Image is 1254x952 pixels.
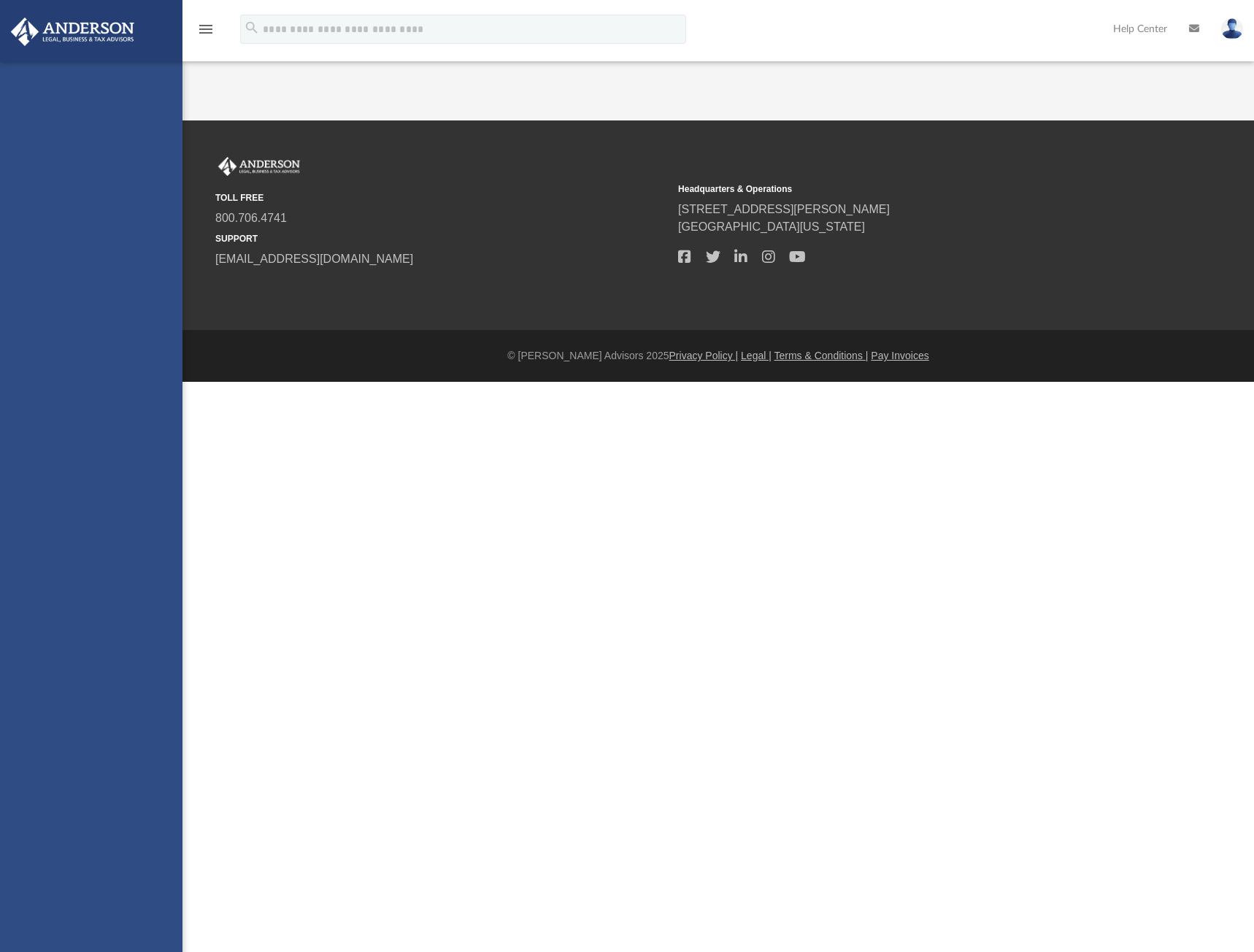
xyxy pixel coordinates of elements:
a: Pay Invoices [871,350,928,361]
img: Anderson Advisors Platinum Portal [7,18,139,46]
small: Headquarters & Operations [678,183,1131,196]
a: Terms & Conditions | [774,350,869,361]
img: Anderson Advisors Platinum Portal [215,157,303,176]
a: 800.706.4741 [215,212,287,224]
i: search [244,20,260,36]
div: © [PERSON_NAME] Advisors 2025 [182,348,1254,364]
a: [EMAIL_ADDRESS][DOMAIN_NAME] [215,253,413,265]
a: menu [197,28,215,38]
i: menu [197,20,215,38]
img: User Pic [1221,18,1243,39]
a: [STREET_ADDRESS][PERSON_NAME] [678,203,890,215]
a: Privacy Policy | [669,350,739,361]
small: SUPPORT [215,232,668,245]
a: [GEOGRAPHIC_DATA][US_STATE] [678,220,865,233]
small: TOLL FREE [215,191,668,204]
a: Legal | [741,350,772,361]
